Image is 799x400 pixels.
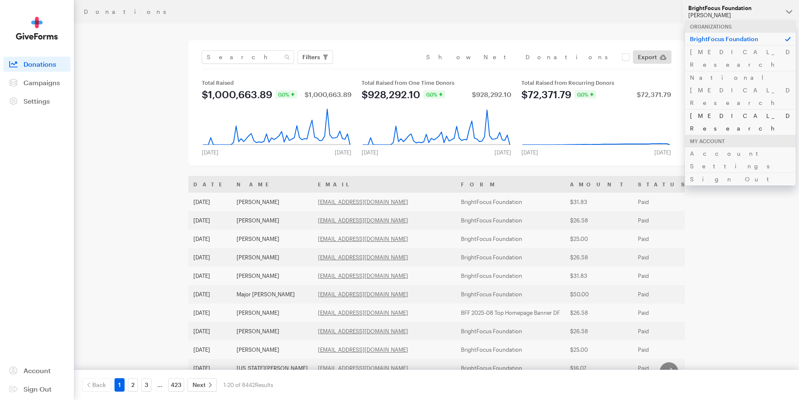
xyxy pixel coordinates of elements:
td: Paid [633,230,695,248]
span: Results [255,382,273,388]
a: [EMAIL_ADDRESS][DOMAIN_NAME] [318,217,408,224]
div: [DATE] [197,149,224,156]
td: [DATE] [188,230,232,248]
td: Paid [633,211,695,230]
div: [PERSON_NAME] [688,12,779,19]
div: Organizations [685,20,796,33]
td: BFF 2025-08 Top Homepage Banner DF [456,303,565,322]
a: Export [633,50,671,64]
div: My Account [685,135,796,147]
td: [PERSON_NAME] [232,340,313,359]
a: [EMAIL_ADDRESS][DOMAIN_NAME] [318,309,408,316]
a: [EMAIL_ADDRESS][DOMAIN_NAME] [318,199,408,205]
td: BrightFocus Foundation [456,359,565,377]
td: [DATE] [188,193,232,211]
div: 0.0% [575,90,596,99]
a: 3 [141,378,151,392]
td: BrightFocus Foundation [456,285,565,303]
td: BrightFocus Foundation [456,193,565,211]
th: Status [633,176,695,193]
td: Paid [633,193,695,211]
td: $26.58 [565,303,633,322]
div: 0.0% [276,90,297,99]
td: BrightFocus Foundation [456,267,565,285]
td: [DATE] [188,285,232,303]
input: Search Name & Email [202,50,294,64]
td: [DATE] [188,303,232,322]
td: $26.58 [565,322,633,340]
td: [PERSON_NAME] [232,267,313,285]
div: Total Raised from Recurring Donors [521,79,671,86]
td: [PERSON_NAME] [232,248,313,267]
div: BrightFocus Foundation [688,5,779,12]
span: Donations [23,60,56,68]
a: [EMAIL_ADDRESS][DOMAIN_NAME] [318,272,408,279]
div: [DATE] [357,149,383,156]
td: Paid [633,303,695,322]
td: BrightFocus Foundation [456,211,565,230]
a: [EMAIL_ADDRESS][DOMAIN_NAME] [318,235,408,242]
td: $16.07 [565,359,633,377]
td: $25.00 [565,340,633,359]
a: [MEDICAL_DATA] Research [685,109,796,135]
td: [PERSON_NAME] [232,322,313,340]
div: $1,000,663.89 [202,89,272,99]
a: [EMAIL_ADDRESS][DOMAIN_NAME] [318,328,408,335]
td: Paid [633,267,695,285]
th: Amount [565,176,633,193]
span: Sign Out [23,385,52,393]
td: [DATE] [188,211,232,230]
td: Major [PERSON_NAME] [232,285,313,303]
div: Total Raised from One Time Donors [362,79,511,86]
td: BrightFocus Foundation [456,230,565,248]
a: Account Settings [685,147,796,173]
td: BrightFocus Foundation [456,322,565,340]
a: [EMAIL_ADDRESS][DOMAIN_NAME] [318,254,408,261]
div: $1,000,663.89 [305,91,351,98]
td: [PERSON_NAME] [232,230,313,248]
img: GiveForms [16,17,58,40]
td: [PERSON_NAME] [232,303,313,322]
div: Total Raised [202,79,351,86]
div: $928,292.10 [362,89,420,99]
td: [PERSON_NAME] [232,193,313,211]
a: [EMAIL_ADDRESS][DOMAIN_NAME] [318,291,408,298]
span: Export [638,52,657,62]
td: [DATE] [188,248,232,267]
td: Paid [633,340,695,359]
a: Donations [3,57,70,72]
td: $26.58 [565,211,633,230]
p: BrightFocus Foundation [685,32,796,45]
td: [US_STATE][PERSON_NAME] [232,359,313,377]
div: [DATE] [649,149,676,156]
div: [DATE] [330,149,357,156]
th: Date [188,176,232,193]
th: Email [313,176,456,193]
div: $72,371.79 [521,89,571,99]
a: Sign Out [3,382,70,397]
a: Sign Out [685,173,796,186]
a: 2 [128,378,138,392]
div: 0.0% [424,90,445,99]
td: [DATE] [188,340,232,359]
td: $31.83 [565,193,633,211]
td: [PERSON_NAME] [232,211,313,230]
td: $31.83 [565,267,633,285]
a: Account [3,363,70,378]
span: Campaigns [23,78,60,86]
td: Paid [633,248,695,267]
td: Paid [633,285,695,303]
th: Form [456,176,565,193]
span: Account [23,366,51,374]
td: $26.58 [565,248,633,267]
span: Next [193,380,206,390]
a: 423 [168,378,184,392]
a: [EMAIL_ADDRESS][DOMAIN_NAME] [318,346,408,353]
td: Paid [633,322,695,340]
div: $928,292.10 [472,91,511,98]
td: [DATE] [188,322,232,340]
a: [MEDICAL_DATA] Research [685,45,796,71]
td: $50.00 [565,285,633,303]
td: [DATE] [188,359,232,377]
a: Campaigns [3,75,70,90]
